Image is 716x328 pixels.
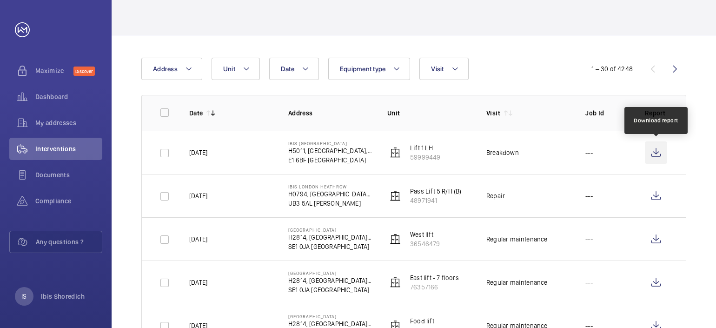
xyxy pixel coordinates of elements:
p: [DATE] [189,278,207,287]
img: elevator.svg [390,234,401,245]
p: H2814, [GEOGRAPHIC_DATA], [STREET_ADDRESS] [288,276,372,285]
div: Download report [634,116,678,125]
div: Regular maintenance [486,278,547,287]
p: Date [189,108,203,118]
p: --- [585,278,593,287]
p: [DATE] [189,234,207,244]
p: 76357166 [410,282,459,292]
div: Breakdown [486,148,519,157]
p: Ibis Shoredich [41,292,85,301]
p: --- [585,191,593,201]
p: IBIS [GEOGRAPHIC_DATA] [288,141,372,146]
p: Address [288,108,372,118]
p: H0794, [GEOGRAPHIC_DATA], [STREET_ADDRESS], [288,189,372,199]
p: Unit [387,108,471,118]
p: East lift - 7 floors [410,273,459,282]
p: Visit [486,108,500,118]
span: Discover [73,67,95,76]
p: IS [21,292,27,301]
p: 36546479 [410,239,440,248]
p: [DATE] [189,191,207,201]
span: Maximize [35,66,73,75]
p: Food lift [410,316,437,326]
p: Lift 1 LH [410,143,440,153]
span: Documents [35,170,102,180]
p: West lift [410,230,440,239]
img: elevator.svg [390,190,401,201]
p: H2814, [GEOGRAPHIC_DATA], [STREET_ADDRESS] [288,233,372,242]
span: My addresses [35,118,102,127]
div: Repair [486,191,505,201]
span: Date [281,65,294,73]
div: Regular maintenance [486,234,547,244]
span: Any questions ? [36,237,102,247]
p: UB3 5AL [PERSON_NAME] [288,199,372,208]
p: --- [585,148,593,157]
button: Equipment type [328,58,411,80]
span: Dashboard [35,92,102,101]
p: [DATE] [189,148,207,157]
span: Unit [223,65,235,73]
button: Unit [212,58,260,80]
p: [GEOGRAPHIC_DATA] [288,270,372,276]
p: H5011, [GEOGRAPHIC_DATA], [STREET_ADDRESS] [288,146,372,155]
div: 1 – 30 of 4248 [591,64,633,74]
span: Compliance [35,196,102,206]
p: Pass Lift 5 R/H (B) [410,187,461,196]
p: 48971941 [410,196,461,205]
p: E1 6BF [GEOGRAPHIC_DATA] [288,155,372,165]
button: Visit [419,58,468,80]
span: Visit [431,65,444,73]
p: --- [585,234,593,244]
span: Address [153,65,178,73]
img: elevator.svg [390,277,401,288]
button: Date [269,58,319,80]
p: Job Id [585,108,630,118]
p: SE1 0JA [GEOGRAPHIC_DATA] [288,242,372,251]
p: IBIS LONDON HEATHROW [288,184,372,189]
span: Interventions [35,144,102,154]
p: [GEOGRAPHIC_DATA] [288,314,372,319]
p: [GEOGRAPHIC_DATA] [288,227,372,233]
p: SE1 0JA [GEOGRAPHIC_DATA] [288,285,372,295]
img: elevator.svg [390,147,401,158]
p: 59999449 [410,153,440,162]
span: Equipment type [340,65,386,73]
button: Address [141,58,202,80]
